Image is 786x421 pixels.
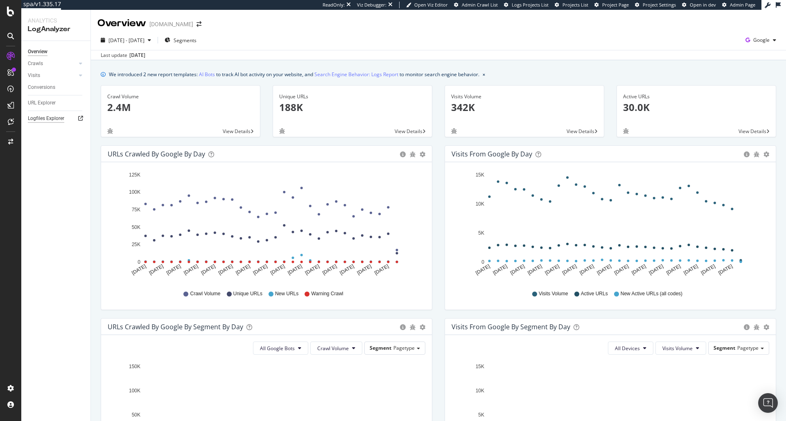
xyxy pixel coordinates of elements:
span: Visits Volume [539,290,568,297]
div: Viz Debugger: [357,2,386,8]
button: All Google Bots [253,342,308,355]
text: 5K [478,412,484,418]
text: 5K [478,230,484,236]
text: [DATE] [165,263,182,276]
text: [DATE] [339,263,355,276]
a: Project Settings [635,2,676,8]
div: Visits Volume [451,93,598,100]
p: 2.4M [107,100,254,114]
div: URL Explorer [28,99,56,107]
text: [DATE] [269,263,286,276]
text: [DATE] [304,263,321,276]
span: Open in dev [690,2,716,8]
text: [DATE] [200,263,217,276]
button: Segments [161,34,200,47]
div: We introduced 2 new report templates: to track AI bot activity on your website, and to monitor se... [109,70,479,79]
text: 10K [476,388,484,394]
div: Last update [101,52,145,59]
span: View Details [395,128,422,135]
span: Projects List [562,2,588,8]
text: 100K [129,388,140,394]
div: [DOMAIN_NAME] [149,20,193,28]
a: Logfiles Explorer [28,114,85,123]
svg: A chart. [108,169,422,283]
div: ReadOnly: [323,2,345,8]
text: [DATE] [492,263,508,276]
div: [DATE] [129,52,145,59]
div: Crawl Volume [107,93,254,100]
text: [DATE] [648,263,664,276]
span: Project Settings [643,2,676,8]
text: [DATE] [613,263,630,276]
button: Visits Volume [655,342,706,355]
div: Logfiles Explorer [28,114,64,123]
div: circle-info [400,324,406,330]
button: All Devices [608,342,653,355]
div: info banner [101,70,776,79]
div: bug [410,324,416,330]
div: gear [420,324,425,330]
text: [DATE] [561,263,578,276]
div: circle-info [744,152,750,157]
span: Unique URLs [233,290,262,297]
text: [DATE] [526,263,543,276]
text: 10K [476,201,484,207]
div: Overview [97,16,146,30]
text: [DATE] [217,263,234,276]
div: Crawls [28,59,43,68]
span: Open Viz Editor [414,2,448,8]
span: All Devices [615,345,640,352]
a: Admin Page [722,2,755,8]
a: URL Explorer [28,99,85,107]
button: Crawl Volume [310,342,362,355]
span: New URLs [275,290,298,297]
span: Warning Crawl [311,290,343,297]
text: [DATE] [356,263,373,276]
span: [DATE] - [DATE] [108,37,145,44]
div: circle-info [400,152,406,157]
div: A chart. [452,169,766,283]
div: gear [763,324,769,330]
a: Search Engine Behavior: Logs Report [314,70,398,79]
a: Project Page [594,2,629,8]
text: [DATE] [544,263,560,276]
span: Admin Crawl List [462,2,498,8]
div: Visits [28,71,40,80]
div: bug [623,128,629,134]
a: Visits [28,71,77,80]
button: close banner [481,68,487,80]
a: Open in dev [682,2,716,8]
span: Visits Volume [662,345,693,352]
div: Unique URLs [279,93,426,100]
span: Segment [370,344,391,351]
a: Open Viz Editor [406,2,448,8]
span: Project Page [602,2,629,8]
span: Admin Page [730,2,755,8]
text: 150K [129,364,140,369]
div: bug [410,152,416,157]
div: URLs Crawled by Google By Segment By Day [108,323,243,331]
text: [DATE] [630,263,647,276]
text: [DATE] [148,263,165,276]
text: [DATE] [596,263,612,276]
span: Pagetype [737,344,759,351]
div: bug [451,128,457,134]
div: Analytics [28,16,84,25]
span: Crawl Volume [317,345,349,352]
button: [DATE] - [DATE] [97,34,154,47]
span: Pagetype [393,344,415,351]
span: Active URLs [581,290,608,297]
text: 0 [138,259,140,265]
span: All Google Bots [260,345,295,352]
text: [DATE] [474,263,491,276]
text: [DATE] [373,263,390,276]
div: Active URLs [623,93,770,100]
div: bug [754,324,759,330]
text: 100K [129,190,140,195]
a: Logs Projects List [504,2,549,8]
text: 15K [476,172,484,178]
text: [DATE] [717,263,734,276]
span: Crawl Volume [190,290,220,297]
a: Conversions [28,83,85,92]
